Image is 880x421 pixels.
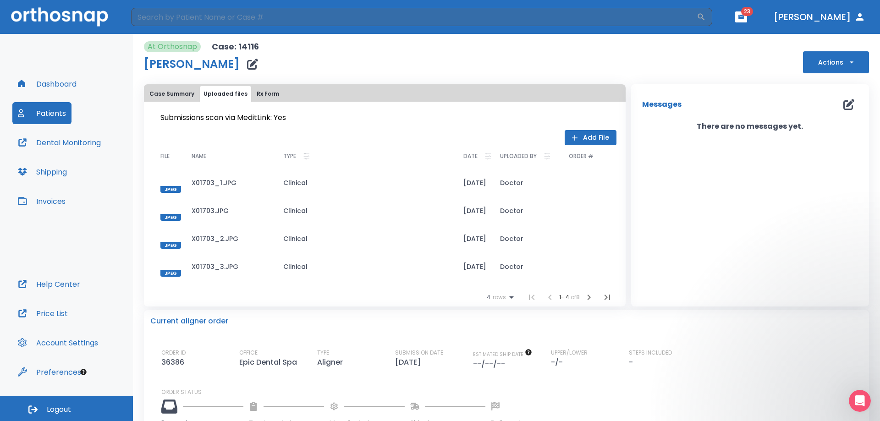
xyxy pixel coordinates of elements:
td: X01703_3.JPG [184,252,276,280]
p: Epic Dental Spa [239,357,301,368]
p: SUBMISSION DATE [395,349,443,357]
td: Doctor [493,197,561,224]
a: Help Center [12,273,86,295]
p: At Orthosnap [148,41,197,52]
div: Dental Monitoring®: What it is and why we're partnering with them [13,204,170,231]
button: Actions [803,51,869,73]
span: of 8 [571,293,580,301]
div: Dental Monitoring Instructions for Patients [19,235,154,254]
p: ORDER ID [161,349,186,357]
input: Search by Patient Name or Case # [131,8,697,26]
p: ORDER # [569,151,594,162]
p: -/- [551,357,566,368]
a: Shipping [12,161,72,183]
span: Home [20,309,41,315]
button: Preferences [12,361,87,383]
td: Clinical [276,197,456,224]
td: X01703.JPG [184,197,276,224]
span: FILE [160,153,170,159]
td: [DATE] [456,197,493,224]
div: Close [158,15,174,31]
img: Profile image for Mohammed [90,15,108,33]
button: [PERSON_NAME] [770,9,869,25]
button: Patients [12,102,71,124]
div: We typically reply in a few minutes [19,156,153,166]
p: Current aligner order [150,316,228,327]
td: X01703_2.JPG [184,224,276,252]
td: Doctor [493,252,561,280]
td: [DATE] [456,224,493,252]
img: Profile image for Ma [107,15,126,33]
iframe: Intercom live chat [849,390,871,412]
a: Price List [12,302,73,324]
p: ORDER STATUS [161,388,863,396]
button: Search for help [13,182,170,201]
td: Clinical [276,224,456,252]
span: JPEG [160,242,181,249]
td: Clinical [276,252,456,280]
button: Dental Monitoring [12,131,106,153]
td: Clinical [276,169,456,197]
div: tabs [146,86,624,102]
img: Orthosnap [11,7,108,26]
div: Send us a message [19,147,153,156]
button: Dashboard [12,73,82,95]
td: X01703_1.JPG [184,169,276,197]
button: Add File [565,130,616,145]
img: logo [18,20,71,29]
div: Dental Monitoring®: What it is and why we're partnering with them [19,208,154,227]
p: OFFICE [239,349,258,357]
p: TYPE [283,151,296,162]
button: Help [122,286,183,323]
div: Tooltip anchor [79,368,88,376]
button: Case Summary [146,86,198,102]
div: How to Take Clinical Photographs [13,257,170,274]
p: Hi [PERSON_NAME] 👋 [18,65,165,96]
button: Account Settings [12,332,104,354]
p: [DATE] [395,357,424,368]
p: TYPE [317,349,329,357]
div: How to send STL scans from 3Shape Trios to Orthosnap [13,274,170,301]
span: NAME [192,153,206,159]
p: UPPER/LOWER [551,349,588,357]
span: Messages [76,309,108,315]
span: Search for help [19,187,74,197]
td: Doctor [493,224,561,252]
button: Invoices [12,190,71,212]
p: Aligner [317,357,346,368]
p: There are no messages yet. [631,121,869,132]
div: How to send STL scans from 3Shape Trios to Orthosnap [19,278,154,297]
span: The date will be available after approving treatment plan [473,351,532,358]
button: Rx Form [253,86,283,102]
p: STEPS INCLUDED [629,349,672,357]
p: Messages [642,99,682,110]
h1: [PERSON_NAME] [144,59,240,70]
span: 1 - 4 [559,293,571,301]
span: Logout [47,405,71,415]
td: [DATE] [456,169,493,197]
span: 23 [741,7,753,16]
p: UPLOADED BY [500,151,537,162]
div: How to Take Clinical Photographs [19,261,154,271]
div: Send us a messageWe typically reply in a few minutes [9,139,174,174]
td: Doctor [493,169,561,197]
span: rows [490,294,506,301]
div: Dental Monitoring Instructions for Patients [13,231,170,257]
p: - [629,357,633,368]
button: Messages [61,286,122,323]
p: How can we help you? [18,96,165,127]
span: JPEG [160,186,181,193]
p: DATE [463,151,478,162]
p: 36386 [161,357,188,368]
p: --/--/-- [473,359,509,370]
span: Submissions scan via MeditLink: Yes [160,112,286,123]
span: Help [145,309,160,315]
span: JPEG [160,214,181,221]
span: JPEG [160,270,181,277]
